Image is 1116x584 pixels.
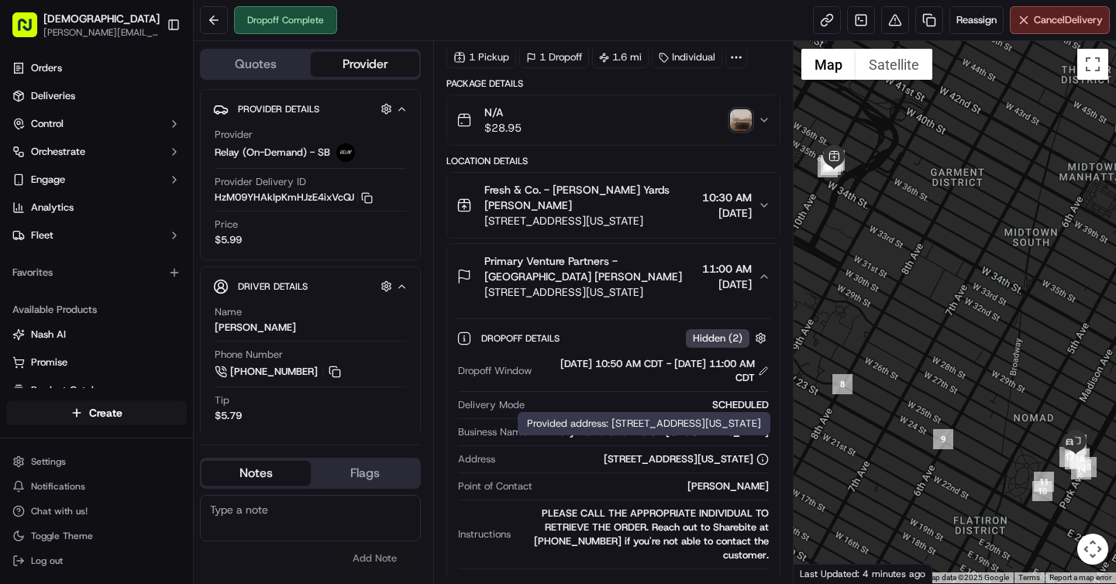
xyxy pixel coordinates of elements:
[1077,534,1108,565] button: Map camera controls
[31,61,62,75] span: Orders
[702,277,752,292] span: [DATE]
[458,364,532,378] span: Dropoff Window
[6,195,187,220] a: Analytics
[6,297,187,322] div: Available Products
[215,305,242,319] span: Name
[6,550,187,572] button: Log out
[6,525,187,547] button: Toggle Theme
[15,62,282,87] p: Welcome 👋
[43,26,160,39] button: [PERSON_NAME][EMAIL_ADDRESS][DOMAIN_NAME]
[1010,6,1110,34] button: CancelDelivery
[40,100,279,116] input: Got a question? Start typing here...
[956,13,997,27] span: Reassign
[592,46,649,68] div: 1.6 mi
[484,253,695,284] span: Primary Venture Partners - [GEOGRAPHIC_DATA] [PERSON_NAME]
[12,383,181,397] a: Product Catalog
[311,52,420,77] button: Provider
[12,356,181,369] a: Promise
[70,163,213,176] div: We're available if you need us!
[447,244,779,309] button: Primary Venture Partners - [GEOGRAPHIC_DATA] [PERSON_NAME][STREET_ADDRESS][US_STATE]11:00 AM[DATE]
[215,363,343,380] a: [PHONE_NUMBER]
[531,398,768,412] div: SCHEDULED
[31,530,93,542] span: Toggle Theme
[949,6,1004,34] button: Reassign
[215,218,238,232] span: Price
[215,233,242,247] span: $5.99
[137,240,169,252] span: [DATE]
[215,393,229,407] span: Tip
[6,112,187,136] button: Control
[832,374,852,394] div: 8
[263,153,282,171] button: Start new chat
[215,175,306,189] span: Provider Delivery ID
[230,365,318,379] span: [PHONE_NUMBER]
[129,240,134,252] span: •
[801,49,856,80] button: Show street map
[31,480,85,493] span: Notifications
[31,304,119,320] span: Knowledge Base
[201,461,311,486] button: Notes
[201,52,311,77] button: Quotes
[213,96,408,122] button: Provider Details
[730,109,752,131] img: photo_proof_of_delivery image
[481,332,563,345] span: Dropoff Details
[6,500,187,522] button: Chat with us!
[215,348,283,362] span: Phone Number
[6,400,187,425] button: Create
[15,225,40,250] img: Grace Nketiah
[1034,13,1103,27] span: Cancel Delivery
[215,146,330,160] span: Relay (On-Demand) - SB
[797,563,849,583] a: Open this area in Google Maps (opens a new window)
[31,455,66,468] span: Settings
[856,49,932,80] button: Show satellite imagery
[33,148,60,176] img: 4920774857489_3d7f54699973ba98c624_72.jpg
[240,198,282,217] button: See all
[484,182,695,213] span: Fresh & Co. - [PERSON_NAME] Yards [PERSON_NAME]
[131,306,143,318] div: 💻
[31,173,65,187] span: Engage
[458,452,495,466] span: Address
[31,555,63,567] span: Log out
[484,105,522,120] span: N/A
[702,205,752,221] span: [DATE]
[6,223,187,248] button: Fleet
[6,476,187,497] button: Notifications
[215,409,242,423] div: $5.79
[31,201,74,215] span: Analytics
[686,328,770,348] button: Hidden (2)
[6,56,187,81] a: Orders
[31,117,64,131] span: Control
[109,342,188,354] a: Powered byPylon
[821,155,841,175] div: 2
[311,461,420,486] button: Flags
[702,261,752,277] span: 11:00 AM
[215,321,296,335] div: [PERSON_NAME]
[146,304,249,320] span: API Documentation
[6,139,187,164] button: Orchestrate
[6,322,187,347] button: Nash AI
[215,191,373,204] button: HzM09YHAkIpKmHJzE4ixVcQJ
[31,356,67,369] span: Promise
[336,143,355,162] img: relay_logo_black.png
[6,378,187,403] button: Product Catalog
[933,429,953,449] div: 9
[48,240,126,252] span: [PERSON_NAME]
[517,507,768,562] div: PLEASE CALL THE APPROPRIATE INDIVIDUAL TO RETRIEVE THE ORDER. Reach out to Sharebite at [PHONE_NU...
[70,148,254,163] div: Start new chat
[458,479,532,493] span: Point of Contact
[238,280,308,293] span: Driver Details
[539,479,768,493] div: [PERSON_NAME]
[31,89,75,103] span: Deliveries
[31,383,105,397] span: Product Catalog
[818,157,838,177] div: 4
[15,148,43,176] img: 1736555255976-a54dd68f-1ca7-489b-9aae-adbdc363a1c4
[125,298,255,326] a: 💻API Documentation
[31,241,43,253] img: 1736555255976-a54dd68f-1ca7-489b-9aae-adbdc363a1c4
[652,46,722,68] div: Individual
[702,190,752,205] span: 10:30 AM
[458,527,511,541] span: Instructions
[446,46,516,68] div: 1 Pickup
[1076,457,1097,477] div: 13
[1071,459,1091,479] div: 14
